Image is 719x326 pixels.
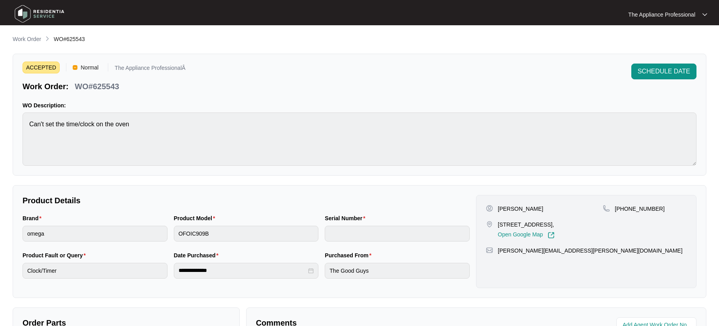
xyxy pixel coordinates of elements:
[325,263,470,279] input: Purchased From
[174,251,222,259] label: Date Purchased
[23,226,168,242] input: Brand
[73,65,77,70] img: Vercel Logo
[23,195,470,206] p: Product Details
[23,263,168,279] input: Product Fault or Query
[23,112,696,166] textarea: Can't set the time/clock on the oven
[486,247,493,254] img: map-pin
[702,13,707,17] img: dropdown arrow
[179,266,307,275] input: Date Purchased
[54,36,85,42] span: WO#625543
[325,251,375,259] label: Purchased From
[498,205,543,213] p: [PERSON_NAME]
[325,214,368,222] label: Serial Number
[174,214,218,222] label: Product Model
[23,214,45,222] label: Brand
[77,62,102,73] span: Normal
[603,205,610,212] img: map-pin
[628,11,695,19] p: The Appliance Professional
[498,247,683,255] p: [PERSON_NAME][EMAIL_ADDRESS][PERSON_NAME][DOMAIN_NAME]
[548,232,555,239] img: Link-External
[498,232,555,239] a: Open Google Map
[23,62,60,73] span: ACCEPTED
[486,221,493,228] img: map-pin
[174,226,319,242] input: Product Model
[325,226,470,242] input: Serial Number
[75,81,119,92] p: WO#625543
[13,35,41,43] p: Work Order
[44,36,51,42] img: chevron-right
[23,81,68,92] p: Work Order:
[23,251,89,259] label: Product Fault or Query
[498,221,555,229] p: [STREET_ADDRESS],
[12,2,67,26] img: residentia service logo
[115,65,185,73] p: The Appliance ProfessionalÂ
[23,101,696,109] p: WO Description:
[11,35,43,44] a: Work Order
[615,205,664,213] p: [PHONE_NUMBER]
[486,205,493,212] img: user-pin
[638,67,690,76] span: SCHEDULE DATE
[631,64,696,79] button: SCHEDULE DATE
